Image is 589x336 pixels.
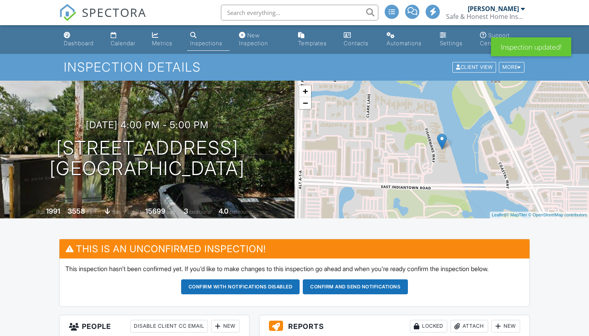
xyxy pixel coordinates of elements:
[491,37,571,56] div: Inspection updated!
[189,209,211,215] span: bedrooms
[236,28,289,51] a: New Inspection
[446,13,525,20] div: Safe & Honest Home Inspection Services
[211,320,240,332] div: New
[299,85,311,97] a: Zoom in
[145,207,165,215] div: 15699
[59,11,146,27] a: SPECTORA
[68,207,85,215] div: 3558
[506,212,527,217] a: © MapTiler
[59,239,530,258] h3: This is an Unconfirmed Inspection!
[468,5,519,13] div: [PERSON_NAME]
[59,4,76,21] img: The Best Home Inspection Software - Spectora
[36,209,45,215] span: Built
[46,207,60,215] div: 1991
[239,32,268,46] div: New Inspection
[187,28,230,51] a: Inspections
[450,320,488,332] div: Attach
[64,40,94,46] div: Dashboard
[299,97,311,109] a: Zoom out
[130,320,208,332] div: Disable Client CC Email
[298,40,327,46] div: Templates
[82,4,146,20] span: SPECTORA
[387,40,422,46] div: Automations
[167,209,176,215] span: sq.ft.
[499,62,524,73] div: More
[491,320,520,332] div: New
[344,40,369,46] div: Contacts
[480,32,510,46] div: Support Center
[410,320,447,332] div: Locked
[128,209,144,215] span: Lot Size
[221,5,378,20] input: Search everything...
[492,212,505,217] a: Leaflet
[65,264,524,273] p: This inspection hasn't been confirmed yet. If you'd like to make changes to this inspection go ah...
[61,28,101,51] a: Dashboard
[111,40,135,46] div: Calendar
[437,28,471,51] a: Settings
[528,212,587,217] a: © OpenStreetMap contributors
[184,207,188,215] div: 3
[190,40,222,46] div: Inspections
[107,28,143,51] a: Calendar
[477,28,528,51] a: Support Center
[230,209,252,215] span: bathrooms
[50,138,245,179] h1: [STREET_ADDRESS] [GEOGRAPHIC_DATA]
[341,28,377,51] a: Contacts
[219,207,228,215] div: 4.0
[452,64,498,70] a: Client View
[181,279,300,294] button: Confirm with notifications disabled
[452,62,496,73] div: Client View
[149,28,181,51] a: Metrics
[303,279,408,294] button: Confirm and send notifications
[64,60,525,74] h1: Inspection Details
[383,28,430,51] a: Automations (Advanced)
[86,209,97,215] span: sq. ft.
[295,28,334,51] a: Templates
[490,212,589,218] div: |
[152,40,172,46] div: Metrics
[111,209,120,215] span: slab
[440,40,463,46] div: Settings
[86,120,209,130] h3: [DATE] 4:00 pm - 5:00 pm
